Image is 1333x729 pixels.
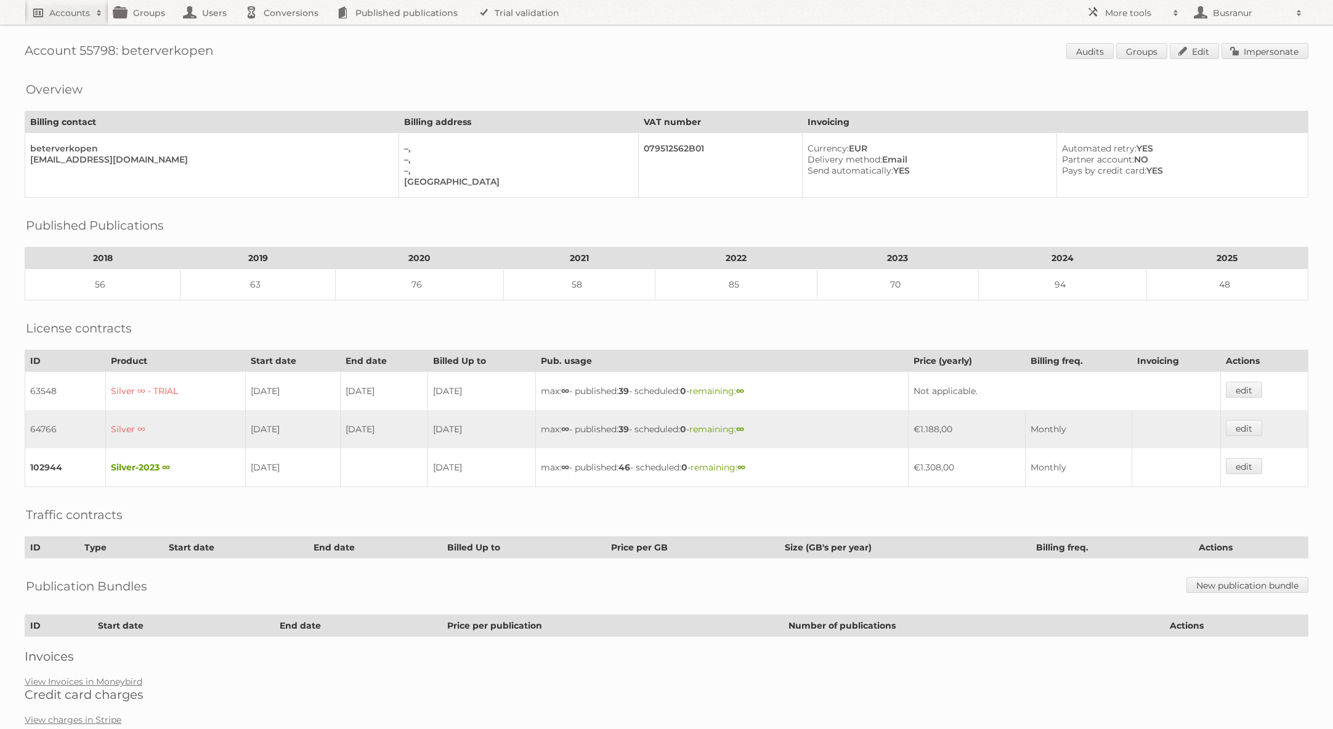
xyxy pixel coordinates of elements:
[25,448,106,487] td: 102944
[606,537,780,558] th: Price per GB
[1062,154,1298,165] div: NO
[618,385,629,397] strong: 39
[979,269,1147,300] td: 94
[618,424,629,435] strong: 39
[736,385,744,397] strong: ∞
[503,248,655,269] th: 2021
[681,462,687,473] strong: 0
[30,154,389,165] div: [EMAIL_ADDRESS][DOMAIN_NAME]
[802,111,1308,133] th: Invoicing
[1066,43,1114,59] a: Audits
[1132,350,1220,372] th: Invoicing
[404,176,628,187] div: [GEOGRAPHIC_DATA]
[908,410,1025,448] td: €1.188,00
[26,577,147,595] h2: Publication Bundles
[442,615,784,637] th: Price per publication
[1186,577,1308,593] a: New publication bundle
[737,462,745,473] strong: ∞
[808,143,1047,154] div: EUR
[1222,43,1308,59] a: Impersonate
[680,385,686,397] strong: 0
[26,319,132,337] h2: License contracts
[503,269,655,300] td: 58
[639,111,803,133] th: VAT number
[808,154,882,165] span: Delivery method:
[340,350,427,372] th: End date
[336,248,504,269] th: 2020
[979,248,1147,269] th: 2024
[309,537,442,558] th: End date
[1062,143,1298,154] div: YES
[817,248,978,269] th: 2023
[561,462,569,473] strong: ∞
[1220,350,1308,372] th: Actions
[49,7,90,19] h2: Accounts
[618,462,630,473] strong: 46
[25,676,142,687] a: View Invoices in Moneybird
[1170,43,1219,59] a: Edit
[25,687,1308,702] h2: Credit card charges
[535,372,908,411] td: max: - published: - scheduled: -
[535,350,908,372] th: Pub. usage
[180,248,336,269] th: 2019
[908,448,1025,487] td: €1.308,00
[340,372,427,411] td: [DATE]
[535,448,908,487] td: max: - published: - scheduled: -
[655,248,817,269] th: 2022
[404,165,628,176] div: –,
[1210,7,1290,19] h2: Busranur
[163,537,308,558] th: Start date
[808,165,893,176] span: Send automatically:
[736,424,744,435] strong: ∞
[908,350,1025,372] th: Price (yearly)
[25,714,121,725] a: View charges in Stripe
[428,372,536,411] td: [DATE]
[1025,410,1132,448] td: Monthly
[1025,448,1132,487] td: Monthly
[30,143,389,154] div: beterverkopen
[26,505,123,524] h2: Traffic contracts
[1116,43,1167,59] a: Groups
[25,615,93,637] th: ID
[245,410,340,448] td: [DATE]
[245,448,340,487] td: [DATE]
[428,448,536,487] td: [DATE]
[1031,537,1194,558] th: Billing freq.
[655,269,817,300] td: 85
[1226,420,1262,436] a: edit
[639,133,803,198] td: 079512562B01
[105,410,245,448] td: Silver ∞
[1062,154,1134,165] span: Partner account:
[25,111,399,133] th: Billing contact
[399,111,639,133] th: Billing address
[680,424,686,435] strong: 0
[25,269,180,300] td: 56
[404,154,628,165] div: –,
[25,350,106,372] th: ID
[428,410,536,448] td: [DATE]
[1146,269,1308,300] td: 48
[808,143,849,154] span: Currency:
[245,350,340,372] th: Start date
[561,424,569,435] strong: ∞
[1062,165,1146,176] span: Pays by credit card:
[1226,458,1262,474] a: edit
[404,143,628,154] div: –,
[1193,537,1308,558] th: Actions
[340,410,427,448] td: [DATE]
[817,269,978,300] td: 70
[274,615,442,637] th: End date
[1062,165,1298,176] div: YES
[25,410,106,448] td: 64766
[25,43,1308,62] h1: Account 55798: beterverkopen
[1025,350,1132,372] th: Billing freq.
[561,385,569,397] strong: ∞
[428,350,536,372] th: Billed Up to
[808,154,1047,165] div: Email
[93,615,275,637] th: Start date
[1146,248,1308,269] th: 2025
[1105,7,1167,19] h2: More tools
[783,615,1164,637] th: Number of publications
[535,410,908,448] td: max: - published: - scheduled: -
[25,649,1308,664] h2: Invoices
